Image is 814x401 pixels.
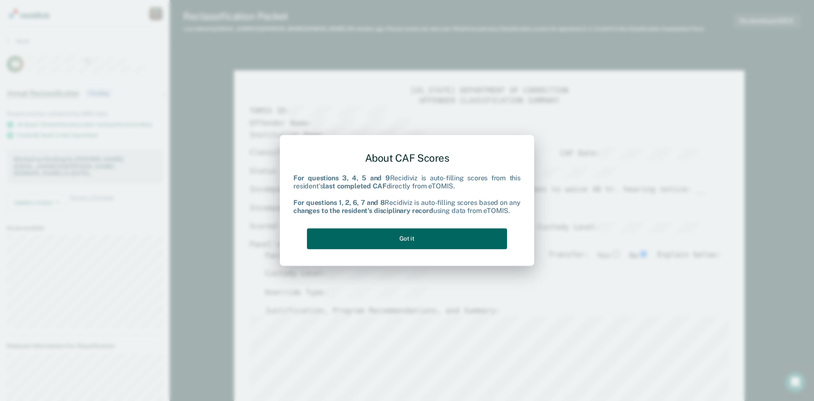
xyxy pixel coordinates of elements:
[293,174,521,215] div: Recidiviz is auto-filling scores from this resident's directly from eTOMIS. Recidiviz is auto-fil...
[293,207,433,215] b: changes to the resident's disciplinary record
[323,182,386,191] b: last completed CAF
[307,228,507,249] button: Got it
[293,145,521,171] div: About CAF Scores
[293,199,385,207] b: For questions 1, 2, 6, 7 and 8
[293,174,390,182] b: For questions 3, 4, 5 and 9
